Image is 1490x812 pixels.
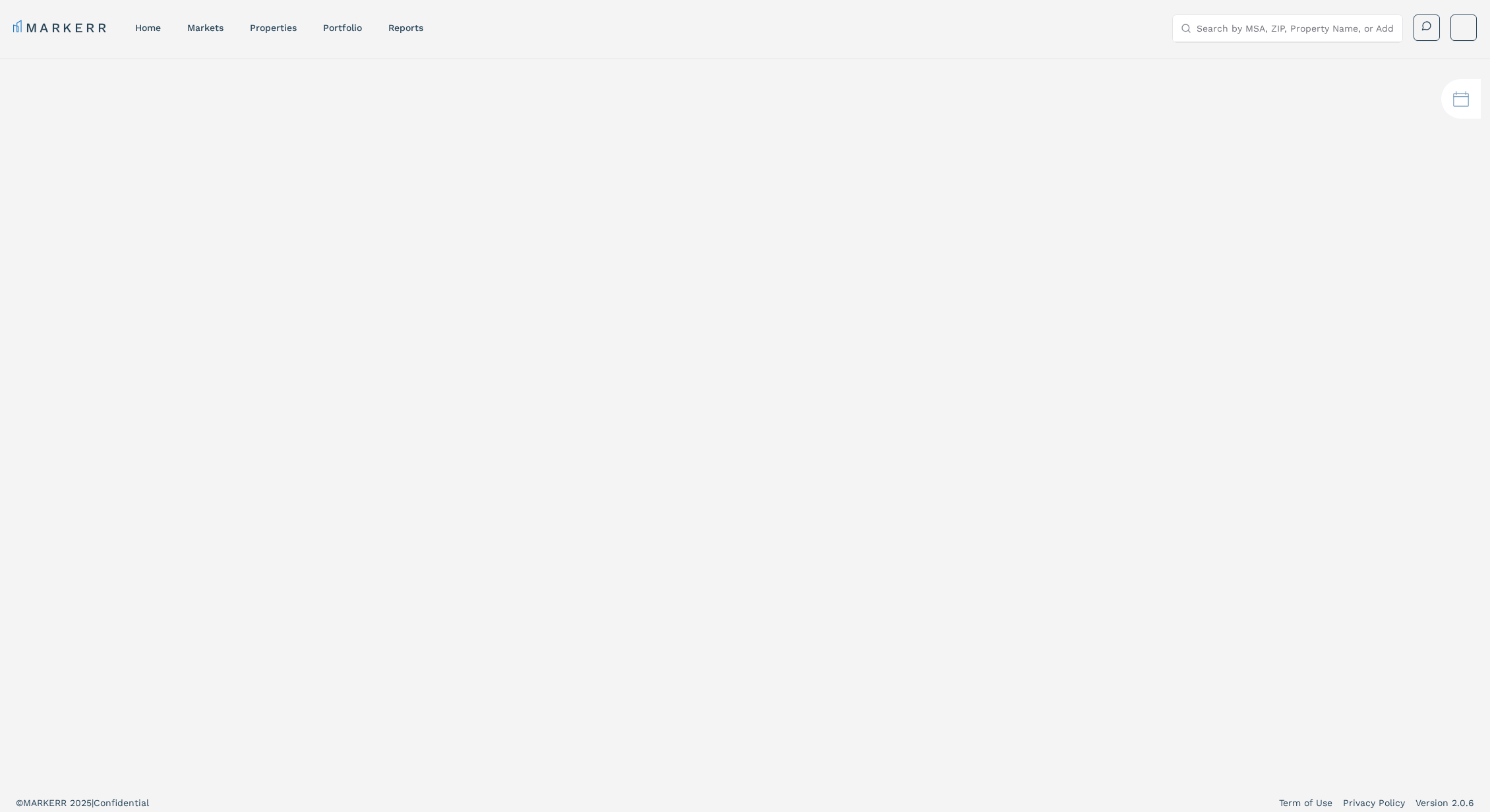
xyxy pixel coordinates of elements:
a: Term of Use [1279,796,1332,809]
span: 2025 | [70,797,94,808]
span: MARKERR [23,797,70,808]
a: home [135,22,161,33]
span: Confidential [94,797,149,808]
a: reports [388,22,423,33]
a: Version 2.0.6 [1415,796,1474,809]
input: Search by MSA, ZIP, Property Name, or Address [1197,15,1394,42]
a: Portfolio [323,22,362,33]
span: © [16,797,23,808]
img: logo [1453,91,1470,107]
a: properties [250,22,297,33]
a: markets [187,22,223,33]
a: MARKERR [13,18,109,37]
a: Privacy Policy [1343,796,1405,809]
